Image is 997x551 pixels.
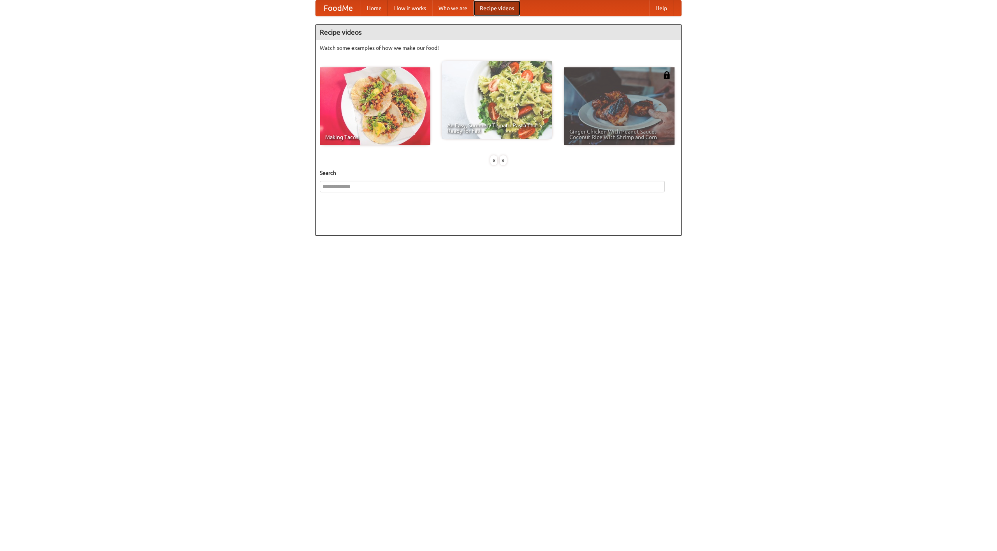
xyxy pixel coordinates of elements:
img: 483408.png [663,71,671,79]
a: How it works [388,0,432,16]
a: FoodMe [316,0,361,16]
a: Making Tacos [320,67,430,145]
span: Making Tacos [325,134,425,140]
a: Recipe videos [474,0,520,16]
div: « [490,155,497,165]
a: Who we are [432,0,474,16]
h5: Search [320,169,677,177]
span: An Easy, Summery Tomato Pasta That's Ready for Fall [447,123,547,134]
a: Help [649,0,673,16]
a: Home [361,0,388,16]
a: An Easy, Summery Tomato Pasta That's Ready for Fall [442,61,552,139]
div: » [500,155,507,165]
p: Watch some examples of how we make our food! [320,44,677,52]
h4: Recipe videos [316,25,681,40]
